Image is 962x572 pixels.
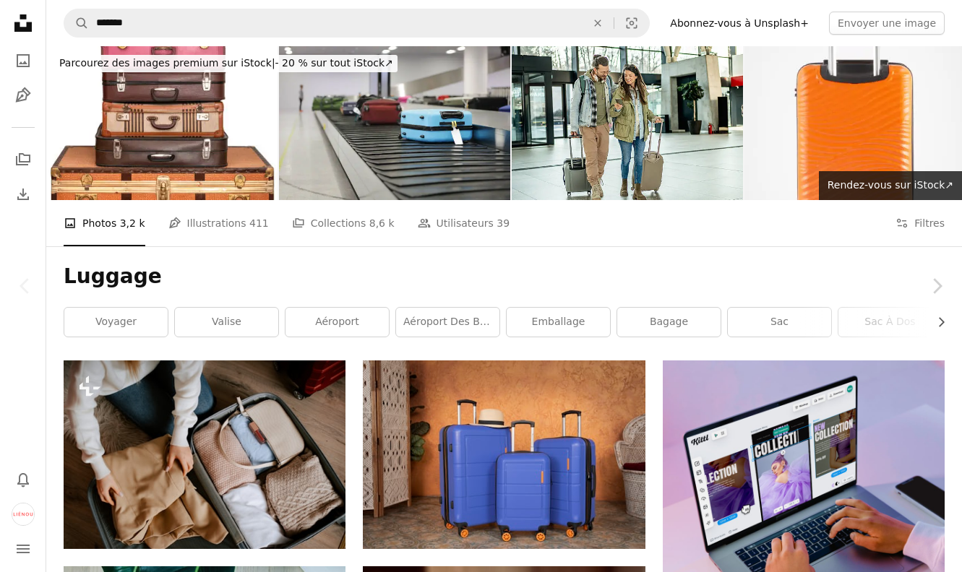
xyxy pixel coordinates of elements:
[507,308,610,337] a: emballage
[9,465,38,494] button: Notifications
[64,264,945,290] h1: Luggage
[896,200,945,246] button: Filtres
[55,55,398,72] div: - 20 % sur tout iStock ↗
[363,360,645,549] img: trois bagages bleus assis l’un à côté de l’autre
[168,200,269,246] a: Illustrations 411
[9,180,38,209] a: Historique de téléchargement
[12,503,35,526] img: Avatar de l’utilisateur Liénou Group
[59,57,275,69] span: Parcourez des images premium sur iStock |
[512,46,743,200] img: Touristes se promenant avec des valises et vérifiant leur smartphone dans la gare
[497,215,510,231] span: 39
[396,308,499,337] a: Aéroport des bagages
[819,171,962,200] a: Rendez-vous sur iStock↗
[64,9,650,38] form: Rechercher des visuels sur tout le site
[292,200,395,246] a: Collections 8,6 k
[64,9,89,37] button: Rechercher sur Unsplash
[838,308,942,337] a: sac à dos
[46,46,406,81] a: Parcourez des images premium sur iStock|- 20 % sur tout iStock↗
[249,215,269,231] span: 411
[614,9,649,37] button: Recherche de visuels
[64,360,345,549] img: une femme assise dans une valise avec des vêtements dedans
[582,9,614,37] button: Effacer
[175,308,278,337] a: valise
[64,448,345,461] a: une femme assise dans une valise avec des vêtements dedans
[285,308,389,337] a: aéroport
[369,215,395,231] span: 8,6 k
[279,46,510,200] img: Valise ou bagage sur tapis roulant à l’aéroport
[9,46,38,75] a: Photos
[363,448,645,461] a: trois bagages bleus assis l’un à côté de l’autre
[9,145,38,174] a: Collections
[9,81,38,110] a: Illustrations
[64,308,168,337] a: voyager
[661,12,817,35] a: Abonnez-vous à Unsplash+
[828,179,953,191] span: Rendez-vous sur iStock ↗
[9,534,38,563] button: Menu
[46,46,278,200] img: Pile de valises sur fond blanc
[728,308,831,337] a: sac
[911,217,962,355] a: Suivant
[418,200,510,246] a: Utilisateurs 39
[829,12,945,35] button: Envoyer une image
[9,500,38,529] button: Profil
[617,308,721,337] a: bagage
